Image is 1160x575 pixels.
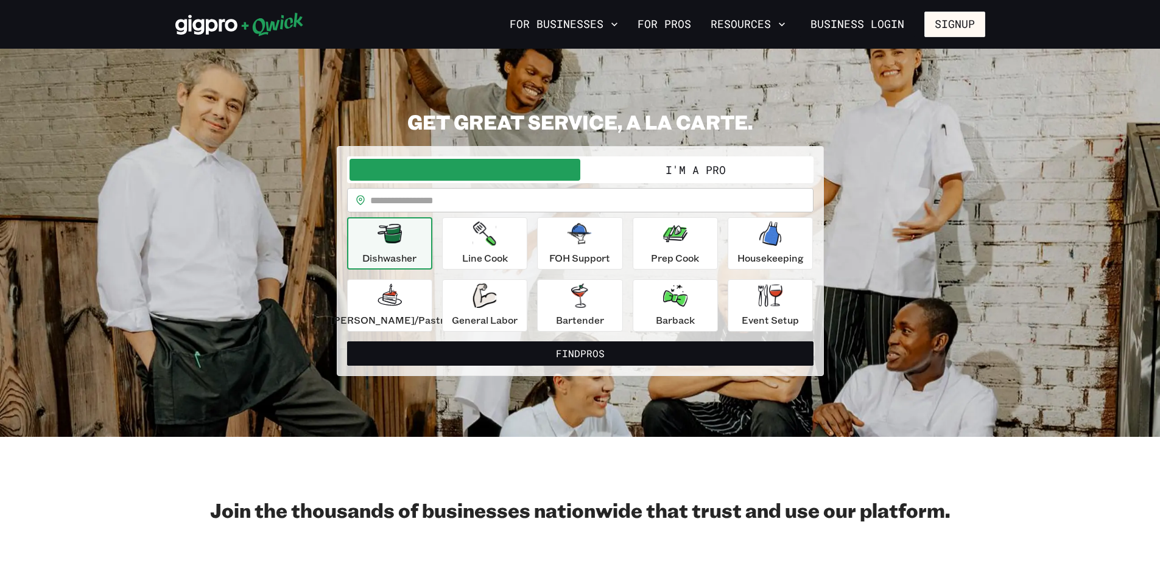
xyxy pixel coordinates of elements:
button: FOH Support [537,217,622,270]
p: Line Cook [462,251,508,265]
p: Housekeeping [737,251,804,265]
button: Housekeeping [728,217,813,270]
button: Event Setup [728,279,813,332]
p: Bartender [556,313,604,327]
h2: Join the thousands of businesses nationwide that trust and use our platform. [175,498,985,522]
a: For Pros [633,14,696,35]
button: FindPros [347,341,814,366]
button: For Businesses [505,14,623,35]
button: Bartender [537,279,622,332]
button: Resources [706,14,790,35]
p: [PERSON_NAME]/Pastry [330,313,449,327]
button: [PERSON_NAME]/Pastry [347,279,432,332]
p: Barback [656,313,695,327]
button: Barback [633,279,718,332]
button: I'm a Pro [580,159,811,181]
button: I'm a Business [350,159,580,181]
button: General Labor [442,279,527,332]
p: FOH Support [549,251,610,265]
p: Event Setup [742,313,799,327]
a: Business Login [800,12,915,37]
h2: GET GREAT SERVICE, A LA CARTE. [337,110,824,134]
button: Line Cook [442,217,527,270]
p: Dishwasher [362,251,417,265]
button: Signup [924,12,985,37]
p: Prep Cook [651,251,699,265]
button: Prep Cook [633,217,718,270]
p: General Labor [452,313,518,327]
button: Dishwasher [347,217,432,270]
